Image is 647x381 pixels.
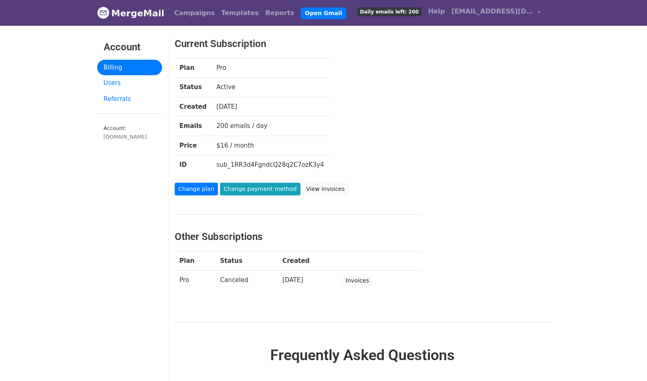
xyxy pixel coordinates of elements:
td: sub_1RR3d4FgndcQ28q2C7ozK3y4 [211,155,329,175]
small: Account: [104,125,156,141]
a: Referrals [97,91,162,107]
a: Users [97,75,162,91]
a: [EMAIL_ADDRESS][DOMAIN_NAME] [448,3,544,22]
td: Active [211,78,329,97]
th: Status [175,78,212,97]
th: Created [175,97,212,117]
a: MergeMail [97,4,165,22]
a: Change payment method [220,183,300,195]
a: Campaigns [171,5,218,21]
td: [DATE] [211,97,329,117]
a: Billing [97,60,162,76]
td: Pro [175,271,215,291]
span: Daily emails left: 200 [357,7,422,16]
th: Price [175,136,212,155]
h2: Frequently Asked Questions [175,347,550,364]
span: [EMAIL_ADDRESS][DOMAIN_NAME] [451,7,533,16]
th: ID [175,155,212,175]
td: Canceled [215,271,278,291]
a: Invoices [343,276,372,286]
h3: Other Subscriptions [175,231,421,243]
th: Plan [175,58,212,78]
h3: Account [104,41,156,53]
a: Help [425,3,448,20]
a: Change plan [175,183,218,195]
a: Reports [262,5,298,21]
td: Pro [211,58,329,78]
div: [DOMAIN_NAME] [104,133,156,141]
a: View invoices [302,183,349,195]
td: $16 / month [211,136,329,155]
a: Open Gmail [301,7,346,19]
a: Templates [218,5,262,21]
th: Emails [175,117,212,136]
a: Daily emails left: 200 [354,3,425,20]
h3: Current Subscription [175,38,518,50]
th: Status [215,251,278,271]
img: MergeMail logo [97,7,109,19]
td: [DATE] [278,271,338,291]
th: Created [278,251,338,271]
td: 200 emails / day [211,117,329,136]
th: Plan [175,251,215,271]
